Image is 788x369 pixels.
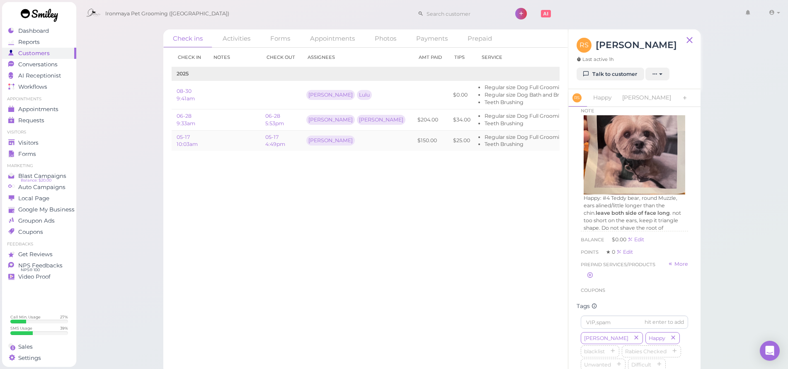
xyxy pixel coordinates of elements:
strong: leave both side of face long [596,210,670,216]
a: AI Receptionist [2,70,76,81]
span: Prepaid services/products [581,260,655,269]
a: Auto Campaigns [2,182,76,193]
a: Talk to customer [577,68,644,81]
span: Coupons [581,287,605,293]
a: Check ins [163,29,212,48]
li: Regular size Dog Full Grooming (35 lbs or less) [485,112,604,120]
a: Customers [2,48,76,59]
span: Groupon Ads [18,217,55,224]
a: Dashboard [2,25,76,36]
div: [PERSON_NAME] [306,136,355,146]
a: NPS Feedbacks NPS® 100 [2,260,76,271]
li: Regular size Dog Bath and Brush (35 lbs or less) [485,91,604,99]
span: Reports [18,39,40,46]
span: Blast Campaigns [18,172,66,180]
a: Requests [2,115,76,126]
a: Edit [628,236,644,243]
a: RS [568,89,588,107]
div: Open Intercom Messenger [760,341,780,361]
a: Happy [588,89,616,107]
div: [PERSON_NAME] [306,115,355,125]
span: Happy [647,335,667,341]
span: Ironmaya Pet Grooming ([GEOGRAPHIC_DATA]) [105,2,229,25]
span: Rabies Checked [623,348,668,354]
span: Auto Campaigns [18,184,65,191]
td: $34.00 [448,109,475,130]
span: Dashboard [18,27,49,34]
div: [PERSON_NAME] [306,90,355,100]
span: Google My Business [18,206,75,213]
th: Notes [207,48,260,67]
li: Teeth Brushing [485,141,604,148]
div: Lulu [357,90,372,100]
a: Coupons [2,226,76,238]
th: Tips [448,48,475,67]
th: Check out [260,48,301,67]
h3: [PERSON_NAME] [596,38,677,52]
span: Settings [18,354,41,362]
a: Conversations [2,59,76,70]
div: Tags [577,303,692,310]
a: 05-17 10:03am [177,134,198,148]
a: Appointments [2,104,76,115]
div: [PERSON_NAME] [357,115,405,125]
a: Appointments [301,29,364,47]
a: Payments [407,29,457,47]
th: Service [475,48,609,67]
div: 39 % [60,325,68,331]
th: Check in [172,48,207,67]
span: Workflows [18,83,47,90]
span: NPS® 100 [21,267,40,273]
li: Regular size Dog Full Grooming (35 lbs or less) [485,84,604,91]
span: ★ 0 [606,249,616,255]
td: $204.00 [412,109,448,130]
th: Amt Paid [412,48,448,67]
span: $0.00 [612,236,628,243]
div: Note [581,107,594,115]
a: Prepaid [458,29,502,47]
a: Google My Business [2,204,76,215]
li: Visitors [2,129,76,135]
span: AI Receptionist [18,72,61,79]
td: $0.00 [448,81,475,109]
span: Balance: $20.00 [21,177,51,184]
b: 2025 [177,70,189,77]
div: SMS Usage [10,325,32,331]
span: Points [581,249,600,255]
li: Teeth Brushing [485,120,604,127]
li: Feedbacks [2,241,76,247]
span: Get Reviews [18,251,53,258]
a: Forms [2,148,76,160]
a: Get Reviews [2,249,76,260]
a: Settings [2,352,76,364]
a: [PERSON_NAME] [617,89,676,107]
span: Unwanted [582,362,613,368]
a: More [668,260,688,269]
div: Call Min. Usage [10,314,41,320]
span: Sales [18,343,33,350]
span: Local Page [18,195,49,202]
li: Teeth Brushing [485,99,604,106]
a: Visitors [2,137,76,148]
li: Marketing [2,163,76,169]
span: Requests [18,117,44,124]
a: Edit [616,249,633,255]
span: Balance [581,237,606,243]
th: Assignees [301,48,412,67]
span: Last active 1h [577,56,614,63]
span: Forms [18,151,36,158]
li: Appointments [2,96,76,102]
span: NPS Feedbacks [18,262,63,269]
a: 06-28 9:33am [177,113,195,126]
span: [PERSON_NAME] [582,335,630,341]
a: Local Page [2,193,76,204]
div: 27 % [60,314,68,320]
span: blacklist [582,348,606,354]
div: hit enter to add [645,318,684,326]
a: Workflows [2,81,76,92]
input: Search customer [424,7,504,20]
a: Sales [2,341,76,352]
a: Blast Campaigns Balance: $20.00 [2,170,76,182]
